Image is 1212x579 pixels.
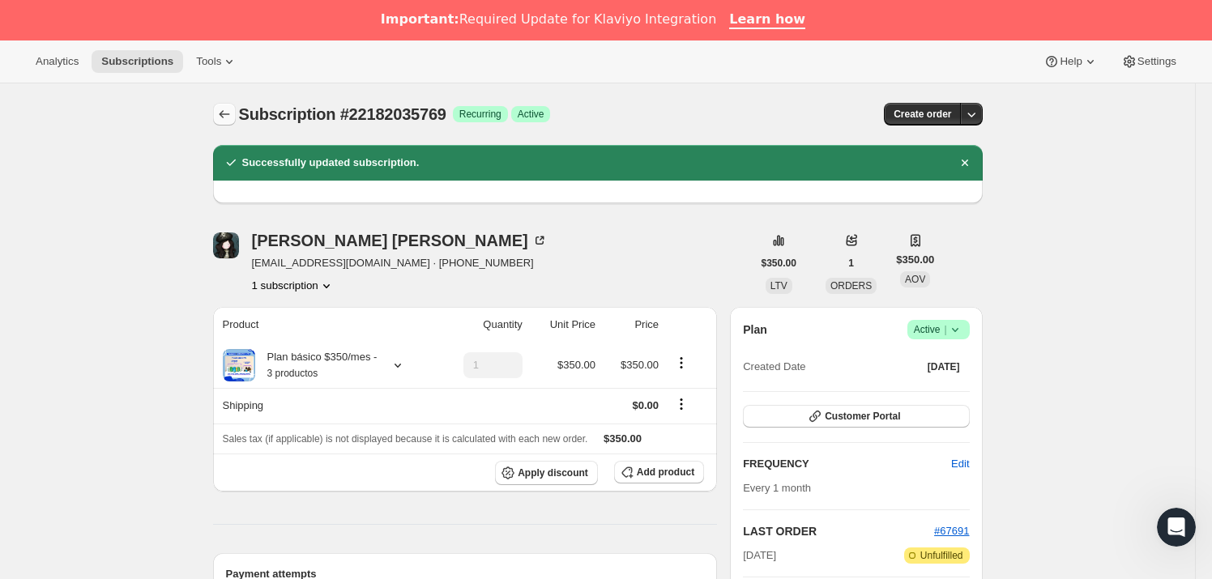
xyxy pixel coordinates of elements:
b: Important: [381,11,459,27]
span: [DATE] [743,547,776,564]
span: Help [1060,55,1082,68]
button: Help [1034,50,1107,73]
th: Shipping [213,388,437,424]
span: Active [914,321,963,338]
span: Customer Portal [825,410,900,423]
h2: Successfully updated subscription. [242,155,420,171]
h2: FREQUENCY [743,456,951,472]
span: Settings [1137,55,1176,68]
span: | [944,323,946,336]
a: Learn how [729,11,805,29]
span: 1 [848,257,854,270]
button: 1 [839,252,864,275]
a: #67691 [934,525,969,537]
span: Elisa Garcia [213,232,239,258]
div: Required Update for Klaviyo Integration [381,11,716,28]
small: 3 productos [267,368,318,379]
button: [DATE] [918,355,970,378]
button: Subscriptions [213,103,236,126]
button: $350.00 [752,252,806,275]
span: Analytics [36,55,79,68]
button: Tools [186,50,247,73]
button: Create order [884,103,961,126]
th: Product [213,307,437,343]
span: [DATE] [928,360,960,373]
span: Edit [951,456,969,472]
span: $350.00 [557,359,595,371]
button: Customer Portal [743,405,969,428]
span: ORDERS [830,280,872,292]
span: Created Date [743,359,805,375]
button: Apply discount [495,461,598,485]
span: $350.00 [604,432,642,445]
th: Unit Price [527,307,600,343]
th: Price [600,307,664,343]
span: Create order [894,108,951,121]
h2: LAST ORDER [743,523,934,539]
span: Subscription #22182035769 [239,105,446,123]
div: [PERSON_NAME] [PERSON_NAME] [252,232,548,249]
span: Add product [637,466,694,479]
span: Tools [196,55,221,68]
span: $0.00 [632,399,659,411]
span: Apply discount [518,466,588,479]
button: Product actions [668,354,694,372]
span: LTV [770,280,787,292]
span: $350.00 [621,359,659,371]
span: [EMAIL_ADDRESS][DOMAIN_NAME] · [PHONE_NUMBER] [252,255,548,271]
button: Add product [614,461,704,483]
span: Recurring [459,108,501,121]
button: Analytics [26,50,88,73]
iframe: Intercom live chat [1157,508,1196,547]
button: Edit [941,451,979,477]
span: Active [518,108,544,121]
h2: Plan [743,321,767,338]
button: Dismiss notification [954,151,976,174]
span: Every 1 month [743,482,811,494]
span: $350.00 [762,257,796,270]
button: Product actions [252,278,335,294]
button: #67691 [934,523,969,539]
div: Plan básico $350/mes - [255,349,378,381]
button: Shipping actions [668,395,694,413]
img: product img [223,349,255,381]
button: Settings [1112,50,1186,73]
span: Sales tax (if applicable) is not displayed because it is calculated with each new order. [223,433,588,445]
span: $350.00 [896,252,934,268]
th: Quantity [436,307,527,343]
button: Subscriptions [92,50,183,73]
span: Subscriptions [101,55,173,68]
span: AOV [905,274,925,285]
span: Unfulfilled [920,549,963,562]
